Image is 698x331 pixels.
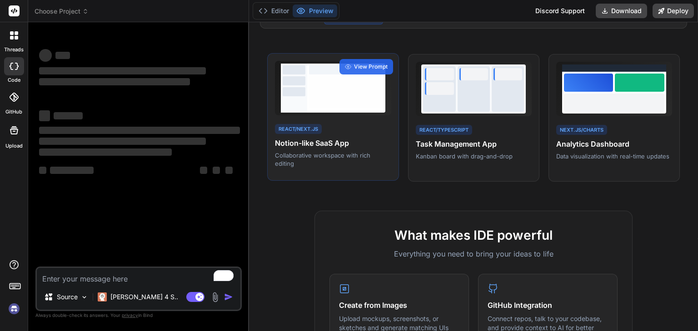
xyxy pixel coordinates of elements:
[39,78,190,85] span: ‌
[55,52,70,59] span: ‌
[50,167,94,174] span: ‌
[5,142,23,150] label: Upload
[122,312,138,318] span: privacy
[6,301,22,316] img: signin
[5,108,22,116] label: GitHub
[339,300,459,311] h4: Create from Images
[225,167,233,174] span: ‌
[80,293,88,301] img: Pick Models
[556,125,607,135] div: Next.js/Charts
[35,7,89,16] span: Choose Project
[653,4,694,18] button: Deploy
[416,138,532,149] h4: Task Management App
[556,152,672,160] p: Data visualization with real-time updates
[354,63,388,71] span: View Prompt
[35,311,242,320] p: Always double-check its answers. Your in Bind
[54,112,83,119] span: ‌
[596,4,647,18] button: Download
[329,226,618,245] h2: What makes IDE powerful
[8,76,20,84] label: code
[39,138,206,145] span: ‌
[4,46,24,54] label: threads
[530,4,590,18] div: Discord Support
[37,268,240,284] textarea: To enrich screen reader interactions, please activate Accessibility in Grammarly extension settings
[39,148,172,156] span: ‌
[200,167,207,174] span: ‌
[39,127,240,134] span: ‌
[39,110,50,121] span: ‌
[293,5,337,17] button: Preview
[110,292,178,301] p: [PERSON_NAME] 4 S..
[39,49,52,62] span: ‌
[57,292,78,301] p: Source
[255,5,293,17] button: Editor
[210,292,220,302] img: attachment
[488,300,608,311] h4: GitHub Integration
[213,167,220,174] span: ‌
[329,248,618,259] p: Everything you need to bring your ideas to life
[275,124,322,134] div: React/Next.js
[416,152,532,160] p: Kanban board with drag-and-drop
[39,67,206,74] span: ‌
[416,125,472,135] div: React/TypeScript
[275,138,391,148] h4: Notion-like SaaS App
[98,292,107,301] img: Claude 4 Sonnet
[224,292,233,301] img: icon
[556,138,672,149] h4: Analytics Dashboard
[275,151,391,168] p: Collaborative workspace with rich editing
[39,167,46,174] span: ‌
